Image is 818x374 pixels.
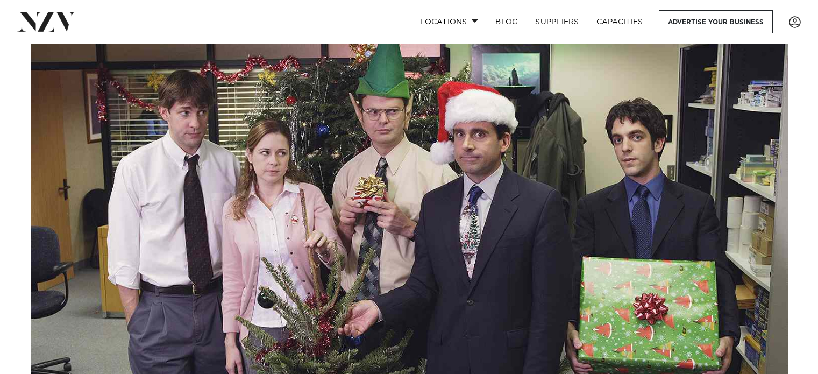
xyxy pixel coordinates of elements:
a: Locations [411,10,487,33]
a: Capacities [588,10,652,33]
img: nzv-logo.png [17,12,76,31]
a: Advertise your business [659,10,773,33]
a: SUPPLIERS [527,10,587,33]
a: BLOG [487,10,527,33]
